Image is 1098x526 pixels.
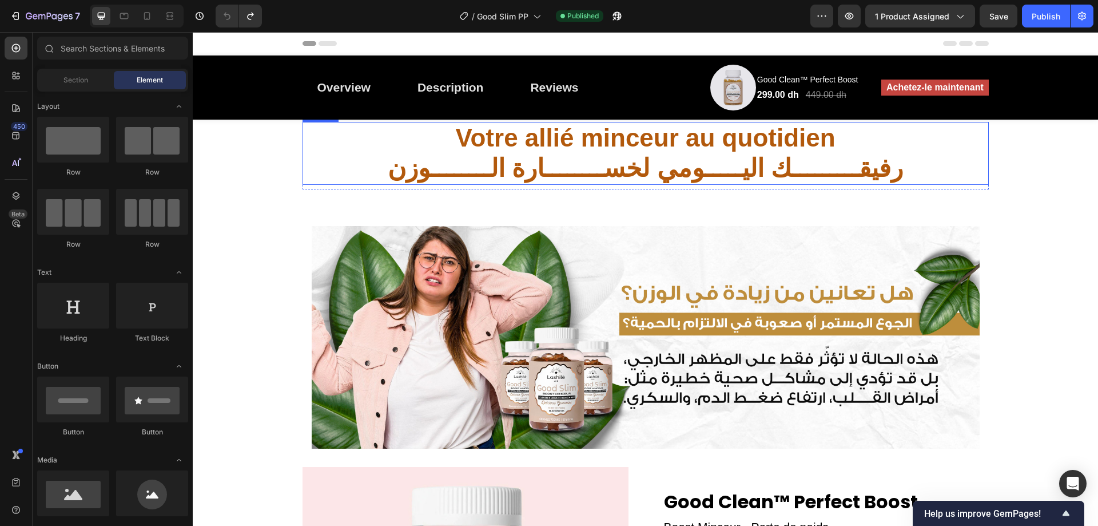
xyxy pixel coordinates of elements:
div: Rich Text Editor. Editing area: main [694,49,791,62]
button: Publish [1022,5,1070,27]
img: tab_keywords_by_traffic_grey.svg [114,66,123,76]
span: Toggle open [170,97,188,116]
h2: Good Clean™ Perfect Boost [563,41,670,55]
span: Help us improve GemPages! [924,508,1059,519]
div: Keywords by Traffic [126,68,193,75]
img: logo_orange.svg [18,18,27,27]
button: 7 [5,5,85,27]
img: website_grey.svg [18,30,27,39]
div: Domain: [DOMAIN_NAME] [30,30,126,39]
h2: Rich Text Editor. Editing area: main [110,90,796,153]
span: Save [989,11,1008,21]
span: Section [63,75,88,85]
p: Achetez-le maintenant [694,49,791,62]
div: 449.00 dh [612,55,655,71]
img: gempages_583803799152362324-59da04d1-703c-46af-af93-ef2e5fb933f4.jpg [518,33,563,78]
button: Save [980,5,1017,27]
div: Description [225,46,291,65]
strong: Votre allié minceur au quotidien [262,92,642,120]
div: Heading [37,333,109,343]
span: Element [137,75,163,85]
span: Toggle open [170,357,188,375]
iframe: Design area [193,32,1098,526]
div: 299.00 dh [563,55,607,71]
div: Beta [9,209,27,219]
div: v 4.0.25 [32,18,56,27]
img: tab_domain_overview_orange.svg [31,66,40,76]
div: Undo/Redo [216,5,262,27]
h2: Good Clean™ Perfect Boost [470,455,796,485]
span: Good Slim PP [477,10,528,22]
div: Domain Overview [43,68,102,75]
span: 1 product assigned [875,10,949,22]
p: ⁠⁠⁠⁠⁠⁠⁠ رفيقـــــــــك اليـــــومي لخســــــــارة الــــــــوزن [111,91,795,152]
button: 1 product assigned [865,5,975,27]
div: Row [37,167,109,177]
div: Row [116,239,188,250]
div: Row [116,167,188,177]
div: Row [37,239,109,250]
div: Text Block [116,333,188,343]
span: Layout [37,101,59,112]
a: Reviews [323,39,400,72]
div: Button [116,427,188,437]
button: Achetez-le maintenant [689,48,795,64]
div: Publish [1032,10,1060,22]
span: Media [37,455,57,465]
span: Button [37,361,58,371]
span: / [472,10,475,22]
span: Toggle open [170,451,188,469]
span: Published [567,11,599,21]
div: Reviews [337,46,385,65]
div: 450 [11,122,27,131]
span: Text [37,267,51,278]
a: Description [210,39,306,72]
input: Search Sections & Elements [37,37,188,60]
p: 7 [75,9,80,23]
img: gempages_583803799152362324-05e96e70-7861-4e0d-9d0b-892360cfac1d.jpg [119,194,787,417]
div: Open Intercom Messenger [1059,470,1087,497]
button: Show survey - Help us improve GemPages! [924,507,1073,520]
span: Toggle open [170,263,188,282]
div: Button [37,427,109,437]
p: Boost Minceur - Perte de poids [471,486,795,522]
